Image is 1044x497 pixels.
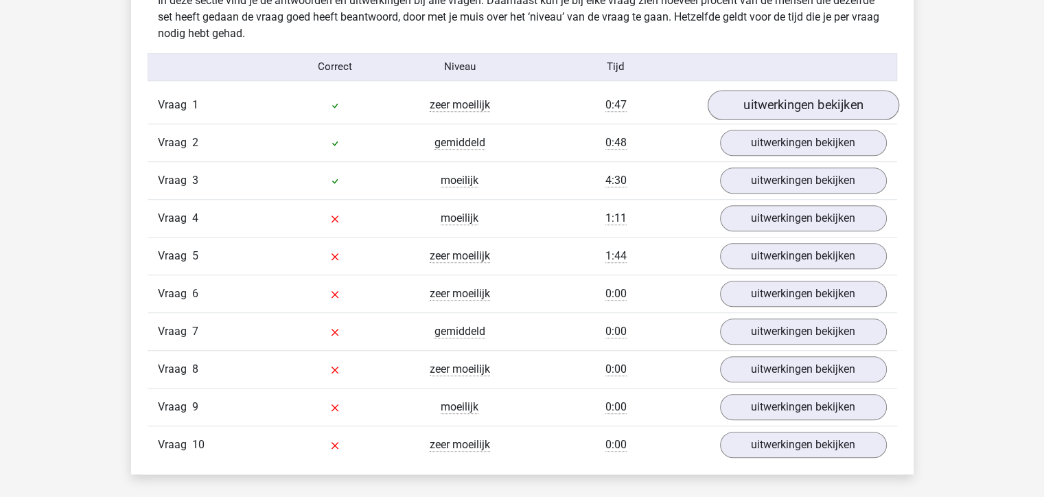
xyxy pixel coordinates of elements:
[192,211,198,224] span: 4
[605,400,627,414] span: 0:00
[158,361,192,378] span: Vraag
[158,135,192,151] span: Vraag
[441,174,478,187] span: moeilijk
[430,438,490,452] span: zeer moeilijk
[605,211,627,225] span: 1:11
[158,210,192,227] span: Vraag
[720,205,887,231] a: uitwerkingen bekijken
[430,362,490,376] span: zeer moeilijk
[605,362,627,376] span: 0:00
[720,432,887,458] a: uitwerkingen bekijken
[192,325,198,338] span: 7
[522,59,709,75] div: Tijd
[192,287,198,300] span: 6
[192,249,198,262] span: 5
[605,249,627,263] span: 1:44
[434,325,485,338] span: gemiddeld
[430,249,490,263] span: zeer moeilijk
[441,400,478,414] span: moeilijk
[192,136,198,149] span: 2
[605,438,627,452] span: 0:00
[158,97,192,113] span: Vraag
[720,243,887,269] a: uitwerkingen bekijken
[434,136,485,150] span: gemiddeld
[720,394,887,420] a: uitwerkingen bekijken
[272,59,397,75] div: Correct
[158,437,192,453] span: Vraag
[605,174,627,187] span: 4:30
[605,98,627,112] span: 0:47
[430,98,490,112] span: zeer moeilijk
[397,59,522,75] div: Niveau
[720,319,887,345] a: uitwerkingen bekijken
[605,287,627,301] span: 0:00
[720,130,887,156] a: uitwerkingen bekijken
[720,356,887,382] a: uitwerkingen bekijken
[192,362,198,375] span: 8
[158,172,192,189] span: Vraag
[430,287,490,301] span: zeer moeilijk
[605,325,627,338] span: 0:00
[158,286,192,302] span: Vraag
[720,281,887,307] a: uitwerkingen bekijken
[192,400,198,413] span: 9
[720,167,887,194] a: uitwerkingen bekijken
[158,248,192,264] span: Vraag
[441,211,478,225] span: moeilijk
[192,438,205,451] span: 10
[605,136,627,150] span: 0:48
[192,98,198,111] span: 1
[158,323,192,340] span: Vraag
[158,399,192,415] span: Vraag
[192,174,198,187] span: 3
[707,90,898,120] a: uitwerkingen bekijken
